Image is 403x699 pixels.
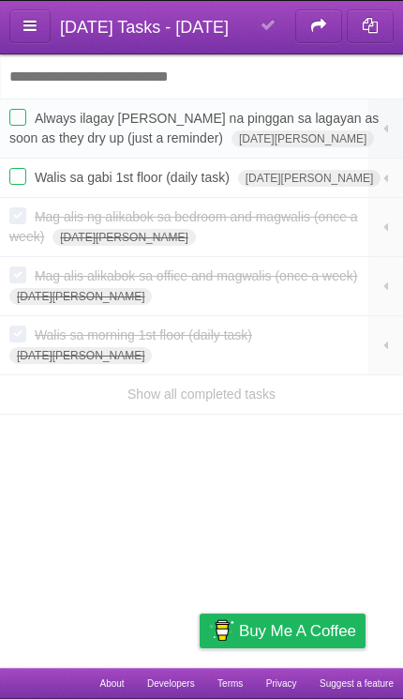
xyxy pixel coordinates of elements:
label: Done [9,266,26,283]
img: Buy me a coffee [209,615,234,646]
a: Buy me a coffee [200,614,366,648]
span: [DATE][PERSON_NAME] [238,170,381,187]
span: Mag alis ng alikabok sa bedroom and magwalis (once a week) [9,209,358,244]
a: About [99,668,124,699]
span: [DATE][PERSON_NAME] [52,229,195,246]
a: Show all completed tasks [127,387,276,402]
span: Walis sa gabi 1st floor (daily task) [35,170,234,185]
span: [DATE][PERSON_NAME] [9,347,152,364]
span: Walis sa morning 1st floor (daily task) [35,327,257,342]
a: Privacy [266,668,297,699]
label: Done [9,326,26,342]
span: [DATE] Tasks - [DATE] [60,18,229,37]
label: Done [9,168,26,185]
label: Done [9,109,26,126]
a: Suggest a feature [320,668,394,699]
span: Always ilagay [PERSON_NAME] na pinggan sa lagayan as soon as they dry up (just a reminder) [9,111,379,145]
label: Done [9,207,26,224]
span: [DATE][PERSON_NAME] [9,288,152,305]
span: [DATE][PERSON_NAME] [231,130,374,147]
a: Developers [147,668,195,699]
span: Mag alis alikabok sa office and magwalis (once a week) [35,268,362,283]
a: Terms [217,668,243,699]
span: Buy me a coffee [239,615,356,647]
